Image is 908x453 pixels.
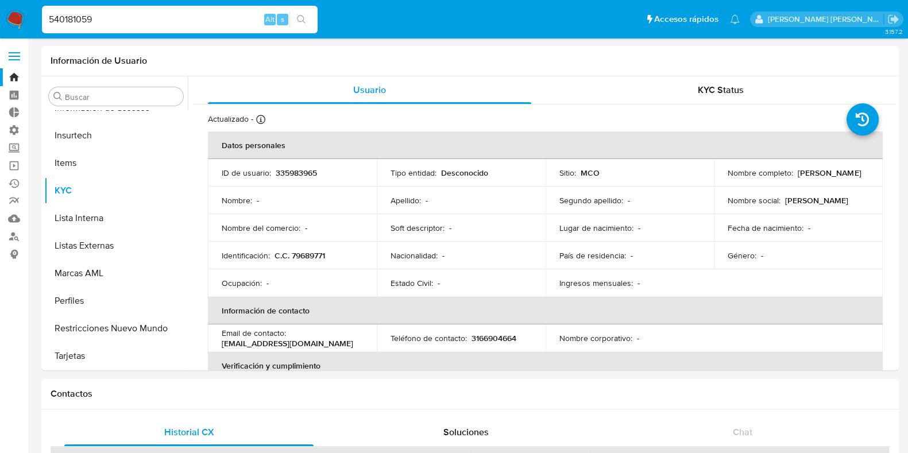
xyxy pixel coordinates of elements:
[391,195,421,206] p: Apellido :
[51,55,147,67] h1: Información de Usuario
[222,328,286,338] p: Email de contacto :
[728,223,803,233] p: Fecha de nacimiento :
[730,14,740,24] a: Notificaciones
[222,195,252,206] p: Nombre :
[808,223,810,233] p: -
[637,278,640,288] p: -
[887,13,899,25] a: Salir
[798,168,861,178] p: [PERSON_NAME]
[208,352,883,380] th: Verificación y cumplimiento
[44,232,188,260] button: Listas Externas
[391,168,436,178] p: Tipo entidad :
[44,287,188,315] button: Perfiles
[391,278,433,288] p: Estado Civil :
[44,177,188,204] button: KYC
[391,250,438,261] p: Nacionalidad :
[44,149,188,177] button: Items
[581,168,600,178] p: MCO
[654,13,718,25] span: Accesos rápidos
[559,278,633,288] p: Ingresos mensuales :
[441,168,488,178] p: Desconocido
[449,223,451,233] p: -
[559,223,633,233] p: Lugar de nacimiento :
[728,168,793,178] p: Nombre completo :
[438,278,440,288] p: -
[222,250,270,261] p: Identificación :
[628,195,630,206] p: -
[638,223,640,233] p: -
[65,92,179,102] input: Buscar
[559,250,626,261] p: País de residencia :
[208,131,883,159] th: Datos personales
[728,195,781,206] p: Nombre social :
[442,250,445,261] p: -
[761,250,763,261] p: -
[265,14,275,25] span: Alt
[768,14,884,25] p: camila.baquero@mercadolibre.com.co
[281,14,284,25] span: s
[559,333,632,343] p: Nombre corporativo :
[44,342,188,370] button: Tarjetas
[257,195,259,206] p: -
[44,122,188,149] button: Insurtech
[44,204,188,232] button: Lista Interna
[289,11,313,28] button: search-icon
[443,425,489,439] span: Soluciones
[44,315,188,342] button: Restricciones Nuevo Mundo
[305,223,307,233] p: -
[559,168,576,178] p: Sitio :
[222,223,300,233] p: Nombre del comercio :
[698,83,744,96] span: KYC Status
[728,250,756,261] p: Género :
[208,114,253,125] p: Actualizado -
[472,333,516,343] p: 3166904664
[733,425,752,439] span: Chat
[222,278,262,288] p: Ocupación :
[631,250,633,261] p: -
[222,338,353,349] p: [EMAIL_ADDRESS][DOMAIN_NAME]
[426,195,428,206] p: -
[42,12,318,27] input: Buscar usuario o caso...
[559,195,623,206] p: Segundo apellido :
[51,388,890,400] h1: Contactos
[222,168,271,178] p: ID de usuario :
[44,260,188,287] button: Marcas AML
[53,92,63,101] button: Buscar
[275,250,325,261] p: C.C. 79689771
[353,83,386,96] span: Usuario
[208,297,883,324] th: Información de contacto
[276,168,317,178] p: 335983965
[785,195,848,206] p: [PERSON_NAME]
[637,333,639,343] p: -
[391,223,445,233] p: Soft descriptor :
[266,278,269,288] p: -
[391,333,467,343] p: Teléfono de contacto :
[164,425,214,439] span: Historial CX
